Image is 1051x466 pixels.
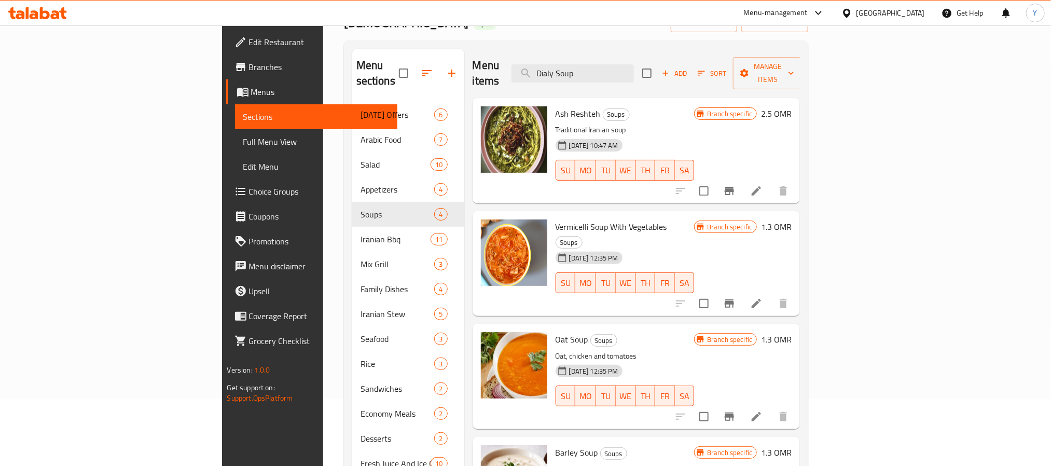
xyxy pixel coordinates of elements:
button: SU [556,386,575,406]
span: 3 [435,359,447,369]
span: Add [660,67,688,79]
span: 2 [435,409,447,419]
a: Edit menu item [750,297,763,310]
a: Edit menu item [750,185,763,197]
span: TH [640,276,652,291]
span: FR [659,276,671,291]
div: Arabic Food7 [352,127,464,152]
span: Menus [251,86,389,98]
span: Iranian Stew [361,308,435,320]
span: Full Menu View [243,135,389,148]
div: Seafood3 [352,326,464,351]
a: Promotions [226,229,397,254]
span: Sort items [691,65,733,81]
a: Full Menu View [235,129,397,154]
button: SA [675,272,695,293]
button: FR [655,272,675,293]
button: Add section [439,61,464,86]
span: Salad [361,158,431,171]
span: Arabic Food [361,133,435,146]
a: Menu disclaimer [226,254,397,279]
div: items [434,333,447,345]
span: WE [620,276,632,291]
button: SA [675,160,695,181]
div: items [434,358,447,370]
a: Branches [226,54,397,79]
span: Sort [698,67,726,79]
span: TU [600,163,612,178]
span: SU [560,389,571,404]
div: Soups [361,208,435,221]
span: Rice [361,358,435,370]
button: MO [575,386,596,406]
div: Desserts2 [352,426,464,451]
div: Appetizers4 [352,177,464,202]
div: Ramadan Offers [361,108,435,121]
span: 5 [435,309,447,319]
button: WE [616,272,636,293]
span: Oat Soup [556,332,588,347]
span: Sort sections [414,61,439,86]
div: items [434,108,447,121]
span: Coupons [249,210,389,223]
span: MO [579,276,592,291]
a: Menus [226,79,397,104]
button: TU [596,160,616,181]
div: Sandwiches2 [352,376,464,401]
div: Salad10 [352,152,464,177]
button: delete [771,291,796,316]
div: Soups [600,447,627,460]
span: MO [579,389,592,404]
div: items [434,258,447,270]
span: TH [640,163,652,178]
span: 11 [431,235,447,244]
div: [GEOGRAPHIC_DATA] [856,7,925,19]
span: SA [679,276,690,291]
span: Mix Grill [361,258,435,270]
span: Sandwiches [361,382,435,395]
span: Manage items [741,60,794,86]
div: Rice3 [352,351,464,376]
button: Branch-specific-item [717,404,742,429]
div: Soups [556,236,583,249]
span: 1.0.0 [254,363,270,377]
span: Coverage Report [249,310,389,322]
span: [DATE] 12:35 PM [565,366,623,376]
button: WE [616,386,636,406]
button: MO [575,160,596,181]
span: 3 [435,334,447,344]
span: Family Dishes [361,283,435,295]
span: 10 [431,160,447,170]
a: Choice Groups [226,179,397,204]
div: items [434,283,447,295]
span: Branch specific [703,335,756,345]
div: Family Dishes4 [352,277,464,301]
a: Coverage Report [226,304,397,328]
button: TH [636,272,656,293]
span: Soups [601,448,627,460]
span: Edit Restaurant [249,36,389,48]
a: Sections [235,104,397,129]
div: Economy Meals [361,407,435,420]
span: WE [620,389,632,404]
img: Oat Soup [481,332,547,399]
h6: 2.5 OMR [761,106,792,121]
div: items [434,183,447,196]
div: Seafood [361,333,435,345]
span: Promotions [249,235,389,248]
span: FR [659,163,671,178]
span: 3 [435,259,447,269]
span: Branch specific [703,109,756,119]
span: Y [1033,7,1038,19]
div: Soups [590,334,617,347]
span: Select to update [693,180,715,202]
button: SU [556,160,575,181]
span: Branch specific [703,222,756,232]
div: items [434,407,447,420]
a: Grocery Checklist [226,328,397,353]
